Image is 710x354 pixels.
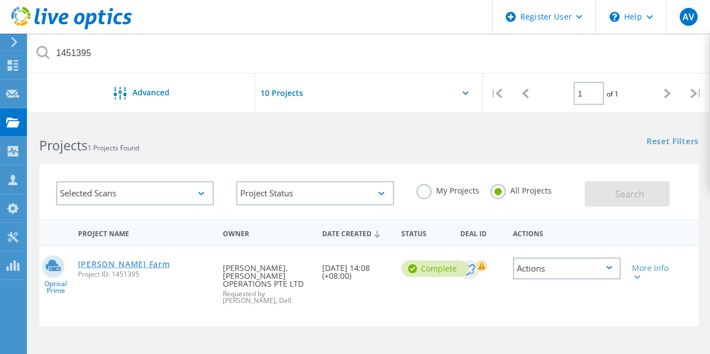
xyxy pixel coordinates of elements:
[615,188,644,200] span: Search
[513,258,621,279] div: Actions
[217,246,316,315] div: [PERSON_NAME], [PERSON_NAME] OPERATIONS PTE LTD
[455,222,507,243] div: Deal Id
[607,89,619,99] span: of 1
[39,281,72,294] span: Optical Prime
[56,181,214,205] div: Selected Scans
[317,222,396,243] div: Date Created
[682,12,694,21] span: AV
[11,24,132,31] a: Live Optics Dashboard
[236,181,394,205] div: Project Status
[401,260,468,277] div: Complete
[88,143,139,153] span: 1 Projects Found
[78,260,170,268] a: [PERSON_NAME] Farm
[132,89,170,96] span: Advanced
[39,136,88,154] b: Projects
[483,73,511,113] div: |
[681,73,710,113] div: |
[632,264,674,280] div: More Info
[396,222,455,243] div: Status
[491,184,552,195] label: All Projects
[585,181,670,206] button: Search
[72,222,218,243] div: Project Name
[416,184,479,195] label: My Projects
[647,137,699,147] a: Reset Filters
[317,246,396,291] div: [DATE] 14:08 (+08:00)
[78,271,212,278] span: Project ID: 1451395
[610,12,620,22] svg: \n
[217,222,316,243] div: Owner
[223,291,310,304] span: Requested by [PERSON_NAME], Dell
[507,222,626,243] div: Actions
